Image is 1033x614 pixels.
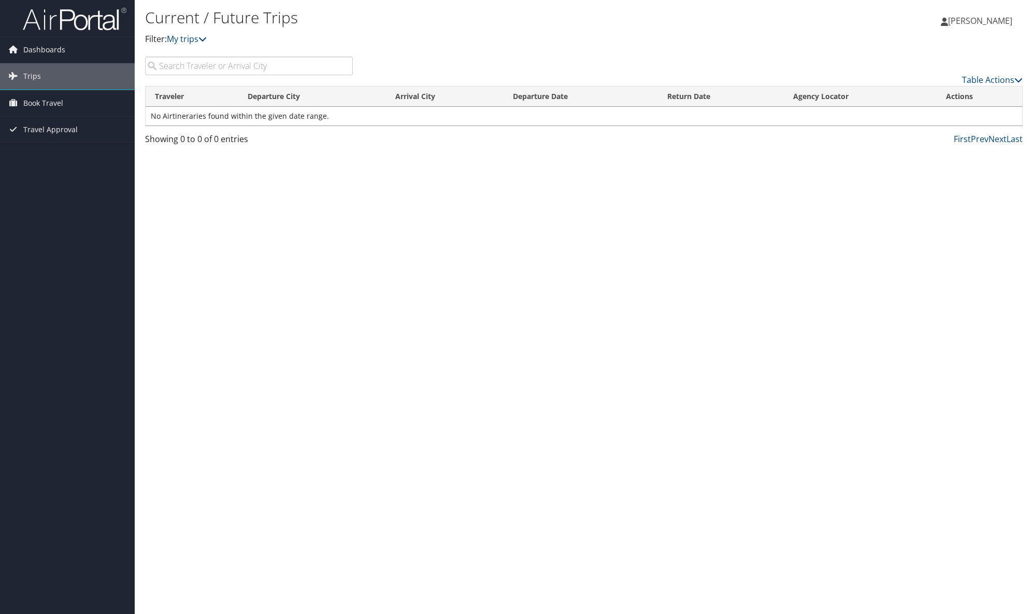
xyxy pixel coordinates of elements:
th: Departure City: activate to sort column ascending [238,87,386,107]
a: Last [1007,133,1023,145]
th: Actions [937,87,1022,107]
div: Showing 0 to 0 of 0 entries [145,133,353,150]
a: [PERSON_NAME] [941,5,1023,36]
th: Arrival City: activate to sort column ascending [386,87,504,107]
h1: Current / Future Trips [145,7,730,29]
span: Book Travel [23,90,63,116]
img: airportal-logo.png [23,7,126,31]
a: Table Actions [962,74,1023,86]
input: Search Traveler or Arrival City [145,57,353,75]
a: My trips [167,33,207,45]
td: No Airtineraries found within the given date range. [146,107,1022,125]
a: First [954,133,971,145]
span: [PERSON_NAME] [948,15,1012,26]
p: Filter: [145,33,730,46]
span: Trips [23,63,41,89]
span: Dashboards [23,37,65,63]
th: Agency Locator: activate to sort column ascending [784,87,937,107]
th: Departure Date: activate to sort column descending [504,87,658,107]
a: Prev [971,133,988,145]
th: Return Date: activate to sort column ascending [658,87,783,107]
a: Next [988,133,1007,145]
span: Travel Approval [23,117,78,143]
th: Traveler: activate to sort column ascending [146,87,238,107]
